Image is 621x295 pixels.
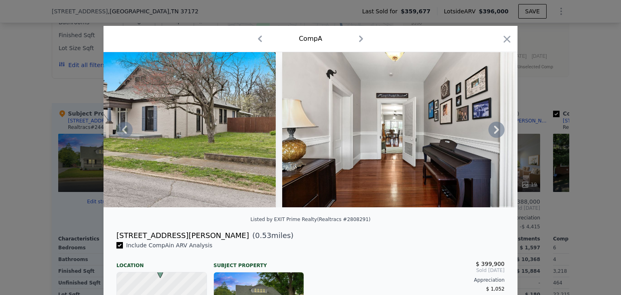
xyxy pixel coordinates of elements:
div: Comp A [299,34,322,44]
div: Appreciation [317,277,505,283]
div: [STREET_ADDRESS][PERSON_NAME] [116,230,249,241]
img: Property Img [43,52,276,207]
span: Sold [DATE] [317,267,505,274]
img: Property Img [282,52,515,207]
span: 0.53 [255,231,271,240]
span: $ 1,052 [486,286,505,292]
div: Subject Property [213,256,304,269]
span: $ 399,900 [476,261,505,267]
div: Listed by EXIT Prime Realty (Realtracs #2808291) [250,217,370,222]
div: Location [116,256,207,269]
span: Include Comp A in ARV Analysis [123,242,215,249]
span: ( miles) [249,230,294,241]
